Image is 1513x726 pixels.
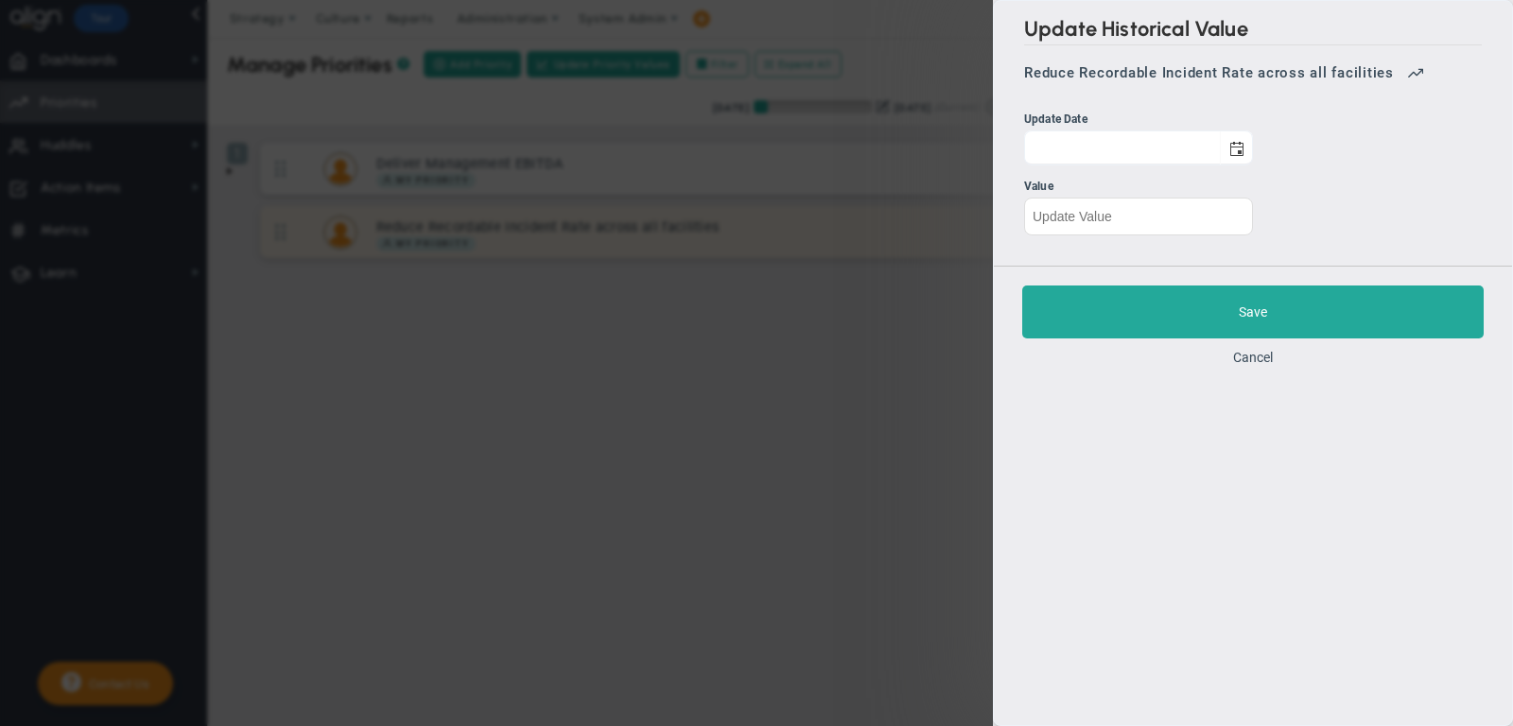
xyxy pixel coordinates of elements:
button: Cancel [1233,350,1273,365]
input: Update Value [1024,198,1253,235]
span: Priority [1408,65,1423,80]
span: select [1220,131,1252,164]
button: Save [1022,285,1484,338]
div: Value [1024,178,1253,196]
h2: Update Historical Value [1024,16,1482,45]
div: Update Date [1024,111,1253,129]
h3: Reduce Recordable Incident Rate across all facilities [1024,64,1394,81]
